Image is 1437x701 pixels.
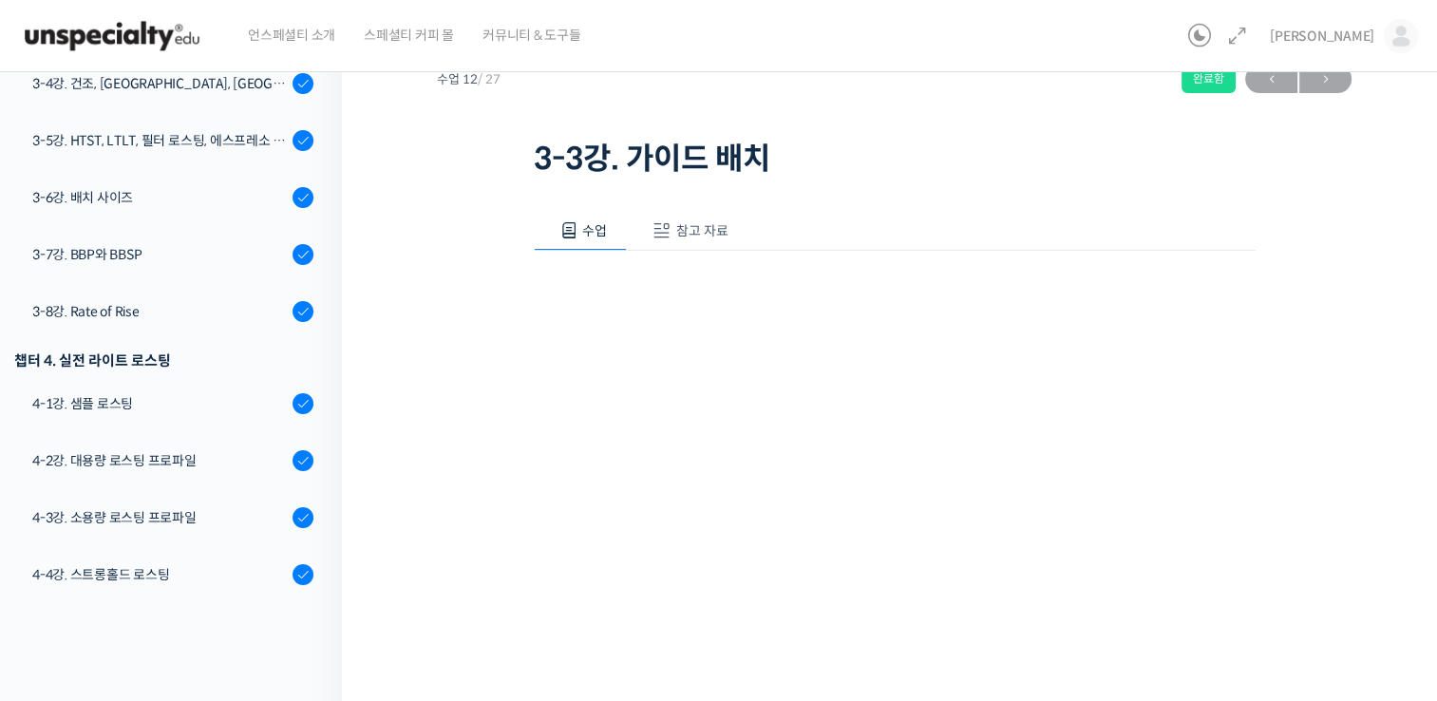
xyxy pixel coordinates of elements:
[478,71,501,87] span: / 27
[32,393,287,414] div: 4-1강. 샘플 로스팅
[32,450,287,471] div: 4-2강. 대용량 로스팅 프로파일
[582,222,607,239] span: 수업
[174,573,197,588] span: 대화
[1299,65,1352,93] a: 다음→
[14,348,313,373] div: 챕터 4. 실전 라이트 로스팅
[60,572,71,587] span: 홈
[32,301,287,322] div: 3-8강. Rate of Rise
[293,572,316,587] span: 설정
[1270,28,1374,45] span: [PERSON_NAME]
[32,73,287,94] div: 3-4강. 건조, [GEOGRAPHIC_DATA], [GEOGRAPHIC_DATA] 구간의 화력 분배
[1245,66,1297,92] span: ←
[32,564,287,585] div: 4-4강. 스트롱홀드 로스팅
[32,187,287,208] div: 3-6강. 배치 사이즈
[125,543,245,591] a: 대화
[1299,66,1352,92] span: →
[1245,65,1297,93] a: ←이전
[676,222,728,239] span: 참고 자료
[32,130,287,151] div: 3-5강. HTST, LTLT, 필터 로스팅, 에스프레소 로스팅
[534,141,1256,177] h1: 3-3강. 가이드 배치
[32,244,287,265] div: 3-7강. BBP와 BBSP
[32,507,287,528] div: 4-3강. 소용량 로스팅 프로파일
[6,543,125,591] a: 홈
[437,73,501,85] span: 수업 12
[245,543,365,591] a: 설정
[1182,65,1236,93] div: 완료함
